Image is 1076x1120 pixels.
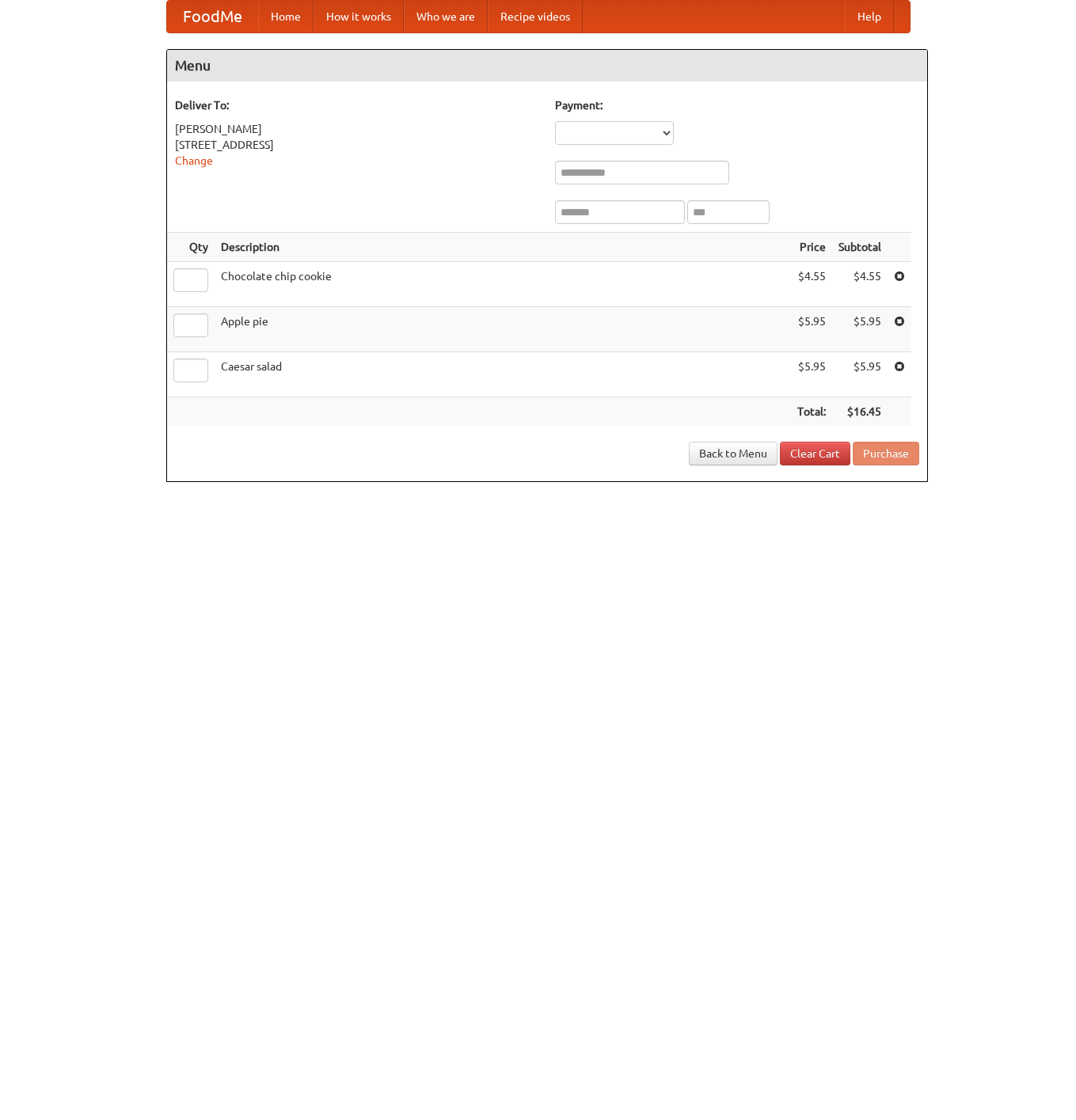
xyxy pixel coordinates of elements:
[258,1,314,32] a: Home
[314,1,404,32] a: How it works
[167,50,927,82] h4: Menu
[555,97,919,113] h5: Payment:
[791,352,832,397] td: $5.95
[175,121,539,137] div: [PERSON_NAME]
[791,307,832,352] td: $5.95
[175,137,539,153] div: [STREET_ADDRESS]
[488,1,583,32] a: Recipe videos
[167,233,215,262] th: Qty
[853,442,919,465] button: Purchase
[832,352,888,397] td: $5.95
[167,1,258,32] a: FoodMe
[791,233,832,262] th: Price
[791,397,832,427] th: Total:
[689,442,778,465] a: Back to Menu
[845,1,894,32] a: Help
[832,307,888,352] td: $5.95
[215,352,791,397] td: Caesar salad
[175,97,539,113] h5: Deliver To:
[215,233,791,262] th: Description
[832,397,888,427] th: $16.45
[832,262,888,307] td: $4.55
[791,262,832,307] td: $4.55
[215,262,791,307] td: Chocolate chip cookie
[404,1,488,32] a: Who we are
[175,154,213,167] a: Change
[215,307,791,352] td: Apple pie
[832,233,888,262] th: Subtotal
[780,442,850,465] a: Clear Cart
